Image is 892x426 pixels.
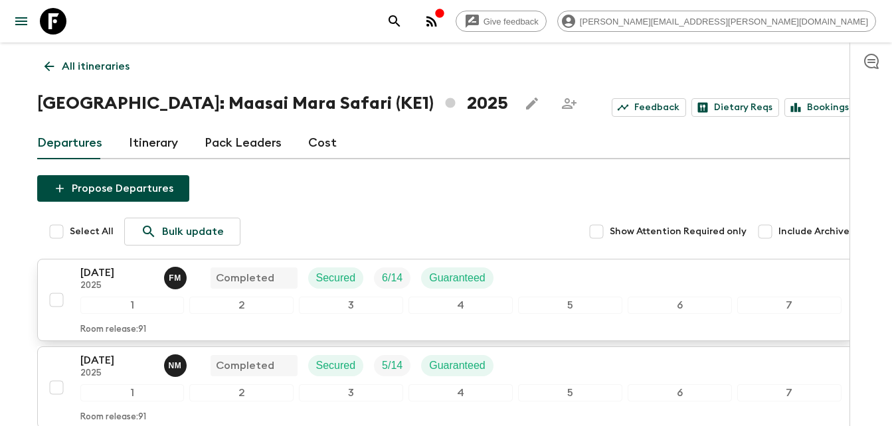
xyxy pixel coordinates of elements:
a: All itineraries [37,53,137,80]
span: Give feedback [476,17,546,27]
span: Share this itinerary [556,90,582,117]
p: Completed [216,270,274,286]
div: 6 [628,384,732,401]
div: 7 [737,297,842,314]
div: 5 [518,297,622,314]
button: menu [8,8,35,35]
div: Trip Fill [374,267,410,289]
p: Room release: 91 [80,324,146,335]
div: Trip Fill [374,355,410,376]
p: All itineraries [62,58,130,74]
div: 4 [408,384,513,401]
span: [PERSON_NAME][EMAIL_ADDRESS][PERSON_NAME][DOMAIN_NAME] [573,17,875,27]
div: 6 [628,297,732,314]
div: 3 [299,384,403,401]
span: Nimrod Maina [164,358,189,369]
a: Bookings [784,98,855,117]
p: Guaranteed [429,358,486,374]
button: [DATE]2025Fanuel MainaCompletedSecuredTrip FillGuaranteed1234567Room release:91 [37,259,855,341]
div: Secured [308,267,364,289]
p: Bulk update [162,224,224,240]
button: search adventures [381,8,408,35]
p: Secured [316,270,356,286]
div: 5 [518,384,622,401]
p: 2025 [80,281,153,291]
p: [DATE] [80,352,153,368]
p: 2025 [80,368,153,379]
div: 1 [80,297,185,314]
p: 6 / 14 [382,270,402,286]
div: 3 [299,297,403,314]
span: Fanuel Maina [164,271,189,281]
p: Room release: 91 [80,412,146,423]
span: Select All [70,225,114,238]
p: 5 / 14 [382,358,402,374]
button: Propose Departures [37,175,189,202]
a: Dietary Reqs [691,98,779,117]
div: 2 [189,384,294,401]
div: 1 [80,384,185,401]
a: Feedback [612,98,686,117]
div: [PERSON_NAME][EMAIL_ADDRESS][PERSON_NAME][DOMAIN_NAME] [557,11,876,32]
div: 7 [737,384,842,401]
p: Completed [216,358,274,374]
button: Edit this itinerary [519,90,545,117]
h1: [GEOGRAPHIC_DATA]: Maasai Mara Safari (KE1) 2025 [37,90,508,117]
a: Bulk update [124,218,240,246]
a: Pack Leaders [205,127,282,159]
span: Show Attention Required only [610,225,747,238]
a: Itinerary [129,127,178,159]
p: Guaranteed [429,270,486,286]
div: Secured [308,355,364,376]
a: Give feedback [456,11,547,32]
a: Cost [308,127,337,159]
div: 2 [189,297,294,314]
p: [DATE] [80,265,153,281]
p: Secured [316,358,356,374]
span: Include Archived [778,225,855,238]
a: Departures [37,127,102,159]
div: 4 [408,297,513,314]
